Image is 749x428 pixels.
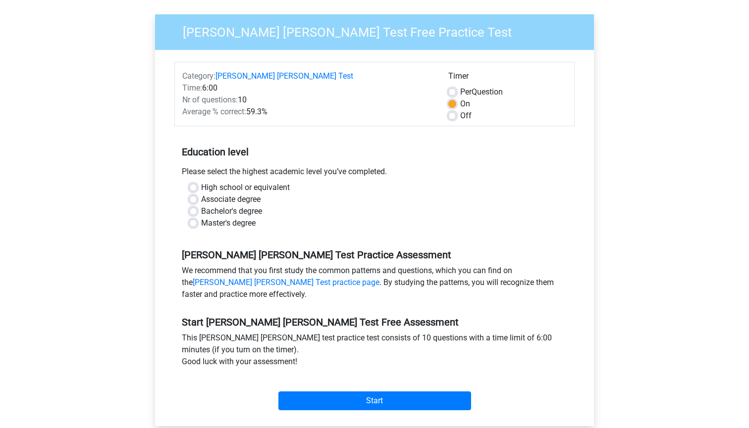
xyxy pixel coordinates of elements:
div: Please select the highest academic level you’ve completed. [174,166,575,182]
h3: [PERSON_NAME] [PERSON_NAME] Test Free Practice Test [171,21,587,40]
label: High school or equivalent [201,182,290,193]
span: Per [460,87,472,96]
h5: Start [PERSON_NAME] [PERSON_NAME] Test Free Assessment [182,316,567,328]
div: 6:00 [175,82,441,94]
label: Bachelor's degree [201,205,262,217]
label: Master's degree [201,217,256,229]
span: Time: [182,83,202,93]
div: Timer [448,70,567,86]
label: On [460,98,470,110]
h5: [PERSON_NAME] [PERSON_NAME] Test Practice Assessment [182,249,567,261]
div: 59.3% [175,106,441,118]
span: Nr of questions: [182,95,238,104]
h5: Education level [182,142,567,162]
span: Category: [182,71,215,81]
label: Off [460,110,472,122]
div: 10 [175,94,441,106]
input: Start [278,391,471,410]
a: [PERSON_NAME] [PERSON_NAME] Test [215,71,353,81]
div: This [PERSON_NAME] [PERSON_NAME] test practice test consists of 10 questions with a time limit of... [174,332,575,372]
div: We recommend that you first study the common patterns and questions, which you can find on the . ... [174,265,575,304]
span: Average % correct: [182,107,246,116]
label: Associate degree [201,193,261,205]
a: [PERSON_NAME] [PERSON_NAME] Test practice page [193,278,379,287]
label: Question [460,86,503,98]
